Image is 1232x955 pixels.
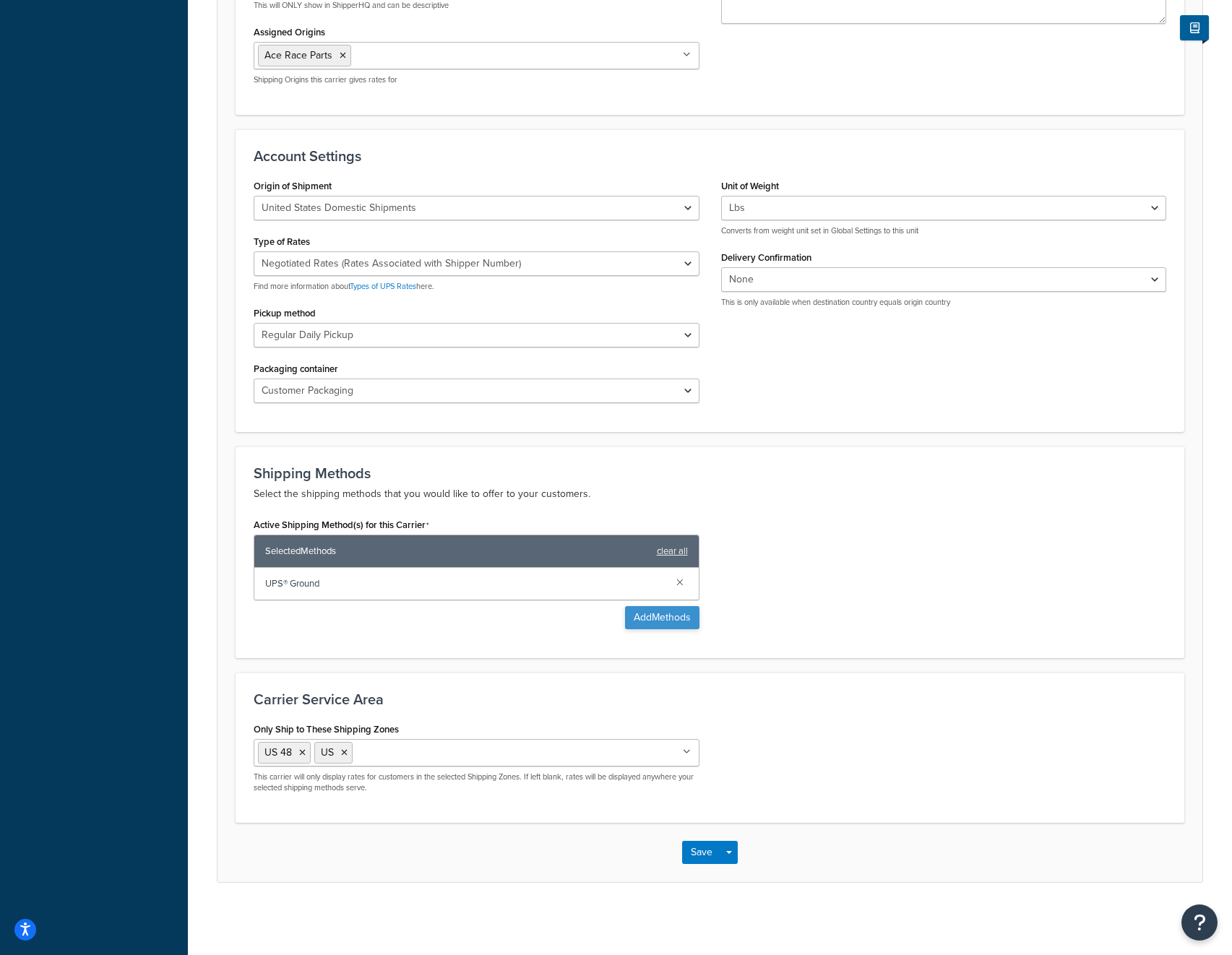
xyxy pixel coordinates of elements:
button: Show Help Docs [1180,15,1209,40]
label: Pickup method [254,308,316,319]
label: Active Shipping Method(s) for this Carrier [254,519,429,531]
span: US 48 [264,745,292,760]
button: Open Resource Center [1181,904,1218,941]
h3: Shipping Methods [254,465,1166,481]
p: Find more information about here. [254,281,699,292]
label: Origin of Shipment [254,181,332,191]
a: clear all [657,541,688,561]
label: Type of Rates [254,236,310,247]
label: Unit of Weight [721,181,779,191]
button: AddMethods [625,606,699,629]
span: UPS® Ground [265,574,665,594]
span: Selected Methods [265,541,650,561]
a: Types of UPS Rates [350,280,416,292]
label: Delivery Confirmation [721,252,811,263]
p: This is only available when destination country equals origin country [721,297,1167,308]
label: Assigned Origins [254,27,325,38]
p: Shipping Origins this carrier gives rates for [254,74,699,85]
p: Select the shipping methods that you would like to offer to your customers. [254,485,1166,503]
p: Converts from weight unit set in Global Settings to this unit [721,225,1167,236]
p: This carrier will only display rates for customers in the selected Shipping Zones. If left blank,... [254,772,699,794]
label: Only Ship to These Shipping Zones [254,724,399,735]
button: Save [682,841,721,864]
span: Ace Race Parts [264,48,332,63]
span: US [321,745,334,760]
label: Packaging container [254,363,338,374]
h3: Carrier Service Area [254,691,1166,707]
h3: Account Settings [254,148,1166,164]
